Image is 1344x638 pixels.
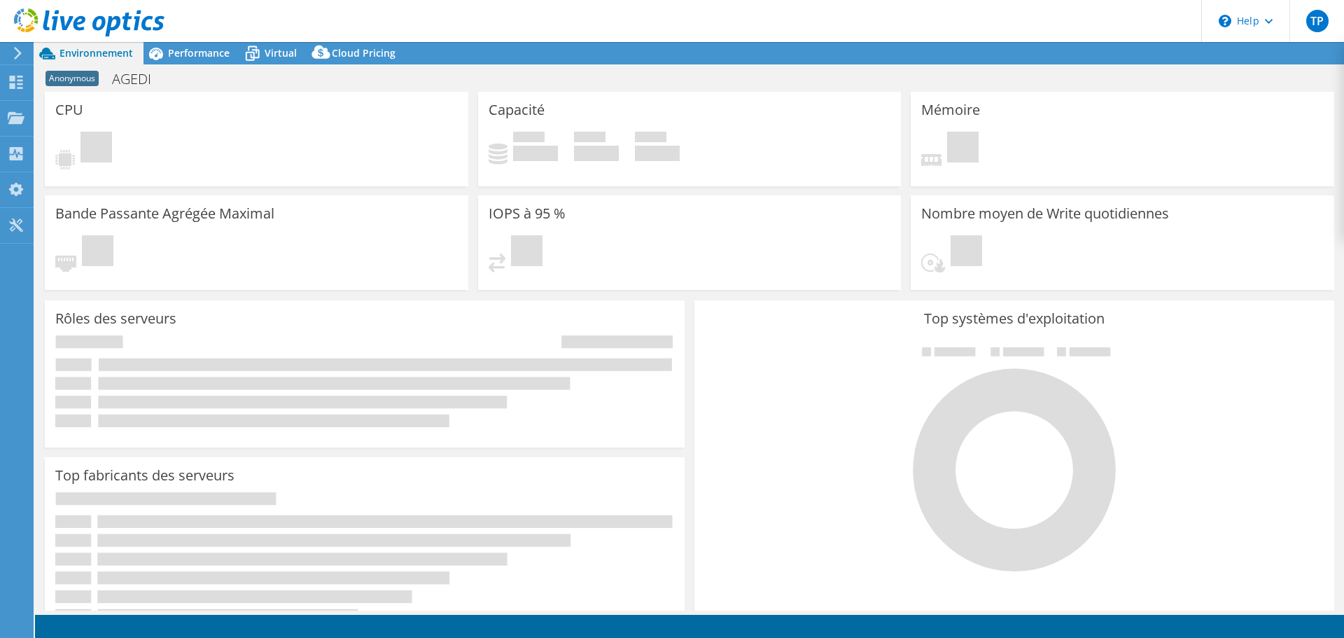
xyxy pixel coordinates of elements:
[489,206,566,221] h3: IOPS à 95 %
[921,206,1169,221] h3: Nombre moyen de Write quotidiennes
[511,235,542,270] span: En attente
[574,146,619,161] h4: 0 Gio
[947,132,979,166] span: En attente
[55,311,176,326] h3: Rôles des serveurs
[55,102,83,118] h3: CPU
[951,235,982,270] span: En attente
[1306,10,1329,32] span: TP
[168,46,230,60] span: Performance
[106,71,173,87] h1: AGEDI
[55,206,274,221] h3: Bande Passante Agrégée Maximal
[45,71,99,86] span: Anonymous
[1219,15,1231,27] svg: \n
[80,132,112,166] span: En attente
[489,102,545,118] h3: Capacité
[332,46,395,60] span: Cloud Pricing
[705,311,1324,326] h3: Top systèmes d'exploitation
[921,102,980,118] h3: Mémoire
[59,46,133,60] span: Environnement
[635,132,666,146] span: Total
[635,146,680,161] h4: 0 Gio
[513,146,558,161] h4: 0 Gio
[513,132,545,146] span: Utilisé
[55,468,234,483] h3: Top fabricants des serveurs
[82,235,113,270] span: En attente
[265,46,297,60] span: Virtual
[574,132,605,146] span: Espace libre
